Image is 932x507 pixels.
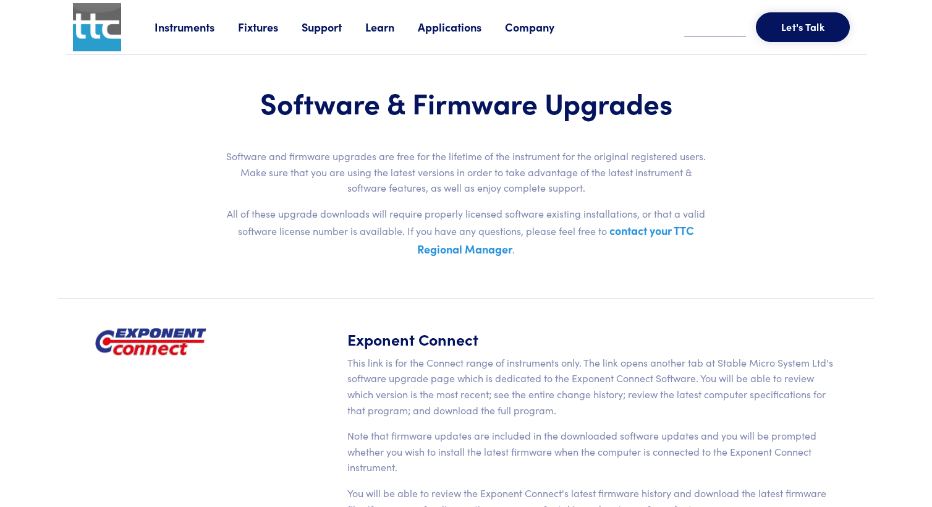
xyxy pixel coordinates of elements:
[347,355,837,418] p: This link is for the Connect range of instruments only. The link opens another tab at Stable Micr...
[155,19,238,35] a: Instruments
[221,85,711,121] h1: Software & Firmware Upgrades
[238,19,302,35] a: Fixtures
[418,19,505,35] a: Applications
[756,12,850,42] button: Let's Talk
[505,19,578,35] a: Company
[347,328,837,350] h5: Exponent Connect
[365,19,418,35] a: Learn
[73,3,121,51] img: ttc_logo_1x1_v1.0.png
[221,206,711,258] p: All of these upgrade downloads will require properly licensed software existing installations, or...
[302,19,365,35] a: Support
[347,428,837,475] p: Note that firmware updates are included in the downloaded software updates and you will be prompt...
[221,148,711,196] p: Software and firmware upgrades are free for the lifetime of the instrument for the original regis...
[95,328,206,356] img: exponent-logo.png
